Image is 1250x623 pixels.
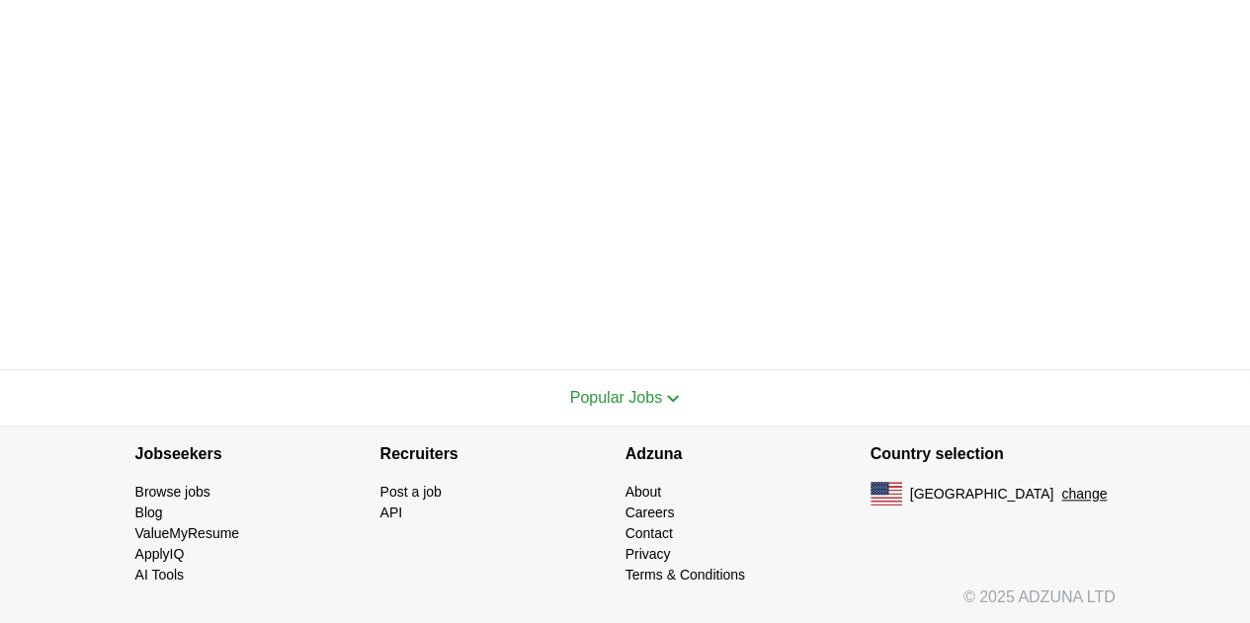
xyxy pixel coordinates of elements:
a: Privacy [625,546,671,562]
h4: Country selection [871,427,1116,482]
img: US flag [871,482,902,506]
button: change [1061,484,1107,505]
a: AI Tools [135,567,185,583]
a: ValueMyResume [135,525,240,541]
a: Blog [135,505,163,520]
a: Browse jobs [135,484,210,500]
a: About [625,484,662,500]
a: Terms & Conditions [625,567,745,583]
img: toggle icon [666,394,680,403]
span: [GEOGRAPHIC_DATA] [910,484,1054,505]
a: API [380,505,403,520]
span: Popular Jobs [570,389,662,406]
a: ApplyIQ [135,546,185,562]
a: Contact [625,525,673,541]
a: Post a job [380,484,442,500]
a: Careers [625,505,675,520]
